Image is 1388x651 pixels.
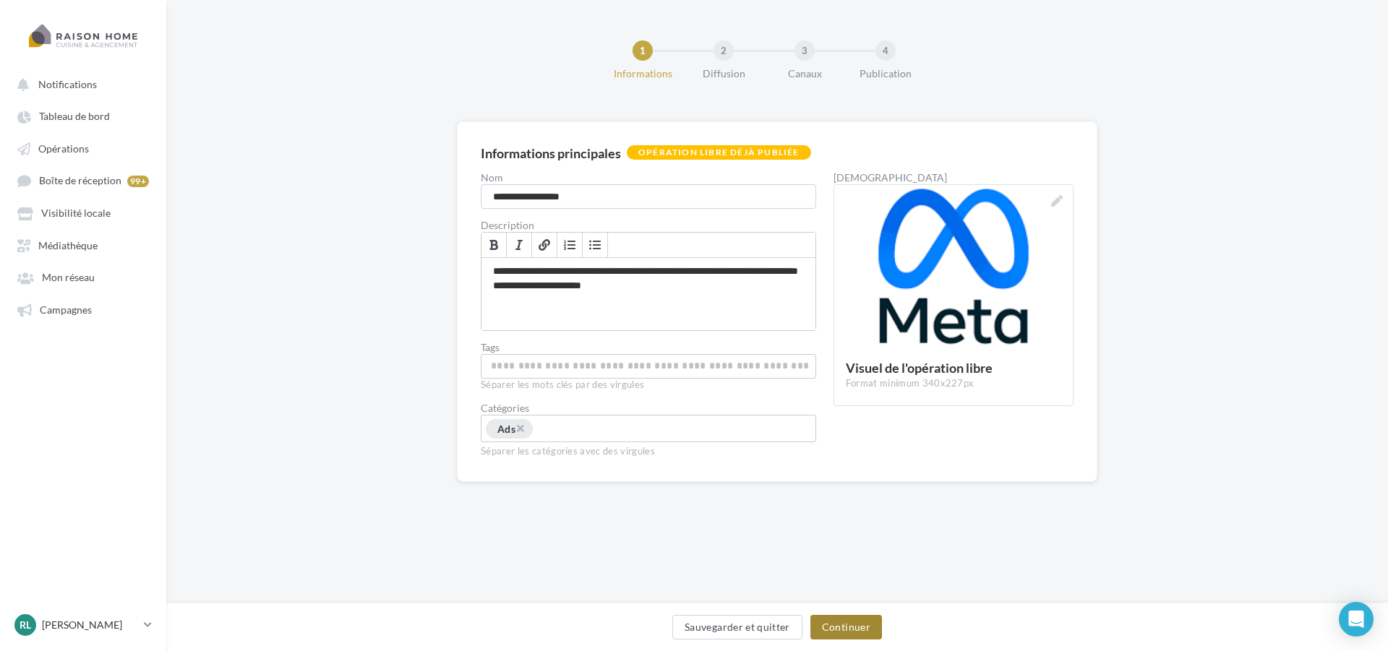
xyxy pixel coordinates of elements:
[497,423,515,435] span: Ads
[481,233,507,257] a: Gras (Ctrl+B)
[12,611,155,639] a: RL [PERSON_NAME]
[40,303,92,316] span: Campagnes
[484,358,813,374] input: Permet aux affiliés de trouver l'opération libre plus facilement
[481,220,816,230] label: Description
[583,233,608,257] a: Insérer/Supprimer une liste à puces
[9,232,158,258] a: Médiathèque
[1339,602,1374,637] div: Open Intercom Messenger
[481,442,816,458] div: Séparer les catégories avec des virgules
[9,103,158,129] a: Tableau de bord
[481,379,816,392] div: Séparer les mots clés par des virgules
[839,66,932,81] div: Publication
[38,142,89,155] span: Opérations
[127,176,149,187] div: 99+
[834,173,1074,183] div: [DEMOGRAPHIC_DATA]
[794,40,815,61] div: 3
[515,421,524,435] span: ×
[481,415,816,442] div: Choisissez une catégorie
[38,78,97,90] span: Notifications
[41,207,111,220] span: Visibilité locale
[9,167,158,194] a: Boîte de réception 99+
[39,111,110,123] span: Tableau de bord
[38,239,98,251] span: Médiathèque
[481,147,621,160] div: Informations principales
[846,377,1061,390] div: Format minimum 340x227px
[810,615,882,639] button: Continuer
[627,145,811,160] div: Opération libre déjà publiée
[39,175,121,187] span: Boîte de réception
[42,618,138,632] p: [PERSON_NAME]
[846,361,1061,374] div: Visuel de l'opération libre
[758,66,851,81] div: Canaux
[481,342,816,353] label: Tags
[596,66,689,81] div: Informations
[633,40,653,61] div: 1
[481,403,816,413] div: Catégories
[9,71,152,97] button: Notifications
[481,173,816,183] label: Nom
[481,354,816,379] div: Permet aux affiliés de trouver l'opération libre plus facilement
[20,618,31,632] span: RL
[9,296,158,322] a: Campagnes
[532,233,557,257] a: Lien
[507,233,532,257] a: Italique (Ctrl+I)
[9,199,158,225] a: Visibilité locale
[9,264,158,290] a: Mon réseau
[875,40,896,61] div: 4
[677,66,770,81] div: Diffusion
[481,258,815,330] div: Permet de préciser les enjeux de la campagne à vos affiliés
[9,135,158,161] a: Opérations
[557,233,583,257] a: Insérer/Supprimer une liste numérotée
[714,40,734,61] div: 2
[42,272,95,284] span: Mon réseau
[672,615,802,639] button: Sauvegarder et quitter
[534,421,642,438] input: Choisissez une catégorie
